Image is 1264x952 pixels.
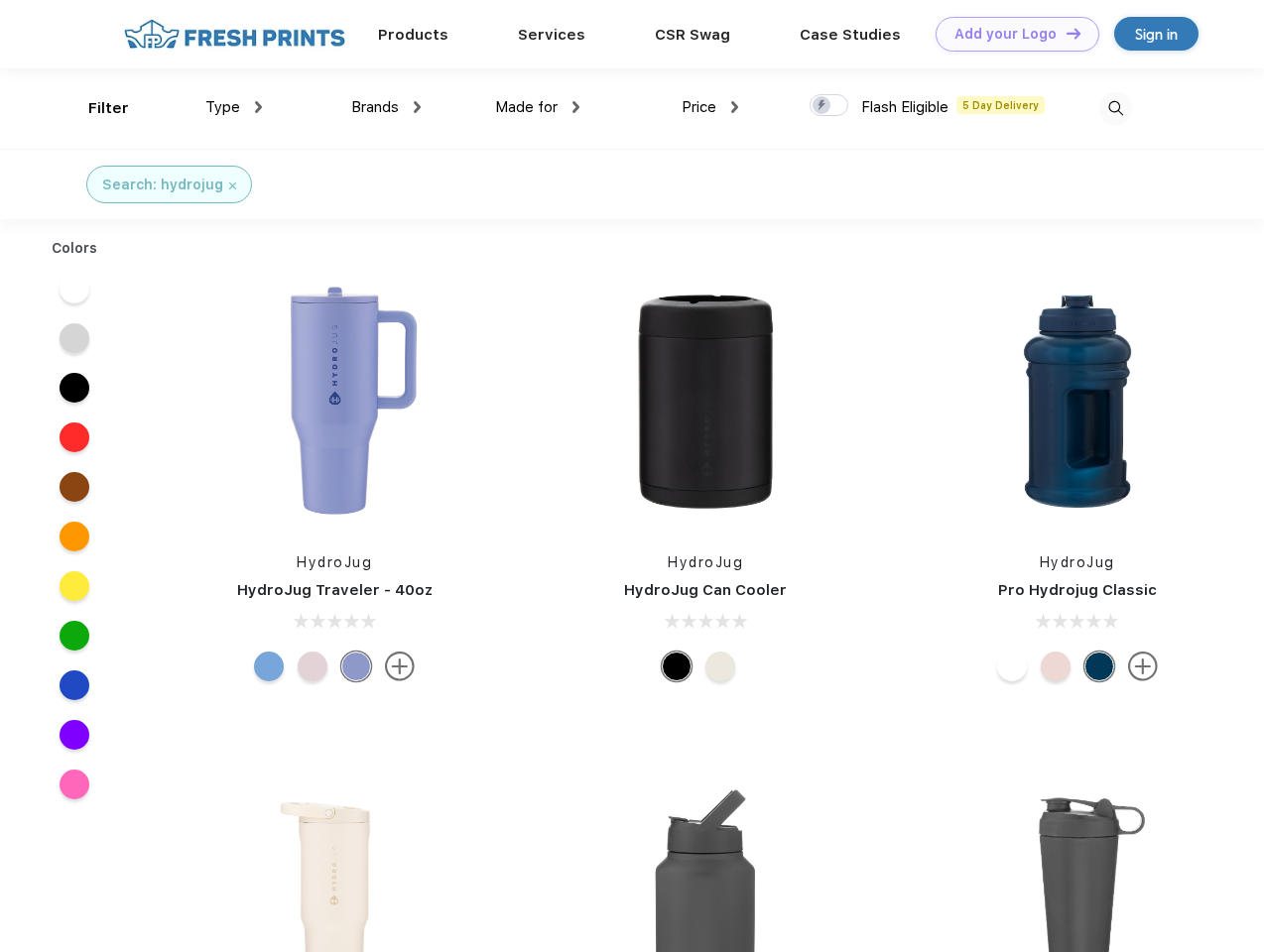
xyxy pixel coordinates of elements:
span: 5 Day Delivery [956,96,1045,114]
div: Riptide [254,652,284,681]
a: Pro Hydrojug Classic [998,581,1157,599]
a: HydroJug Can Cooler [624,581,787,599]
div: White [997,652,1027,681]
div: Cream [705,652,735,681]
div: Sign in [1135,23,1178,46]
div: Pink Sand [298,652,327,681]
a: HydroJug [668,554,743,570]
span: Flash Eligible [861,98,948,116]
img: dropdown.png [255,101,262,113]
div: Colors [37,238,113,259]
img: func=resize&h=266 [573,269,837,533]
span: Price [682,98,716,116]
img: more.svg [385,652,415,681]
img: filter_cancel.svg [229,182,236,189]
div: Peri [341,652,371,681]
img: desktop_search.svg [1099,92,1132,125]
a: Sign in [1114,17,1199,51]
a: HydroJug Traveler - 40oz [237,581,433,599]
img: fo%20logo%202.webp [118,17,351,52]
div: Pink Sand [1041,652,1071,681]
img: func=resize&h=266 [202,269,466,533]
div: Search: hydrojug [102,175,223,195]
img: more.svg [1128,652,1158,681]
a: HydroJug [1040,554,1115,570]
img: dropdown.png [414,101,421,113]
img: DT [1067,28,1080,39]
div: Filter [88,97,129,120]
img: dropdown.png [731,101,738,113]
img: func=resize&h=266 [946,269,1209,533]
img: dropdown.png [572,101,579,113]
a: Products [378,26,448,44]
div: Black [662,652,692,681]
a: HydroJug [297,554,372,570]
span: Brands [351,98,399,116]
div: Add your Logo [954,26,1057,43]
span: Made for [495,98,558,116]
span: Type [205,98,240,116]
div: Navy [1084,652,1114,681]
